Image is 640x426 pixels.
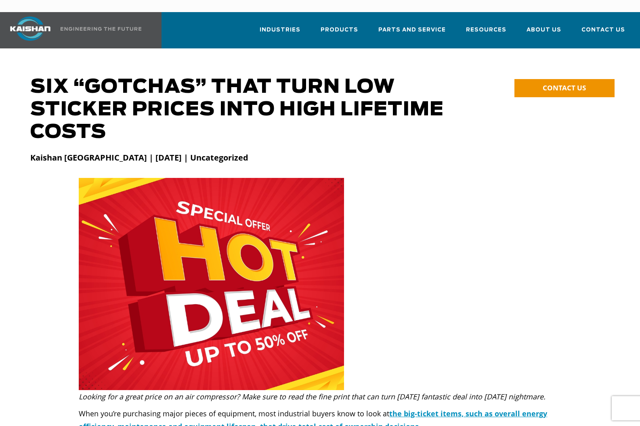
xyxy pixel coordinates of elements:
[321,25,358,35] span: Products
[378,19,446,47] a: Parts and Service
[378,25,446,35] span: Parts and Service
[466,25,506,35] span: Resources
[581,19,625,47] a: Contact Us
[61,27,141,31] img: Engineering the future
[260,19,300,47] a: Industries
[527,19,561,47] a: About Us
[79,392,546,401] i: Looking for a great price on an air compressor? Make sure to read the fine print that can turn [D...
[321,19,358,47] a: Products
[514,79,615,97] a: CONTACT US
[30,76,462,144] h1: Six “Gotchas” That Turn Low Sticker Prices into High Lifetime Costs
[30,152,248,163] strong: Kaishan [GEOGRAPHIC_DATA] | [DATE] | Uncategorized
[466,19,506,47] a: Resources
[581,25,625,35] span: Contact Us
[527,25,561,35] span: About Us
[543,83,586,92] span: CONTACT US
[79,178,344,390] img: Low initial costs
[260,25,300,35] span: Industries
